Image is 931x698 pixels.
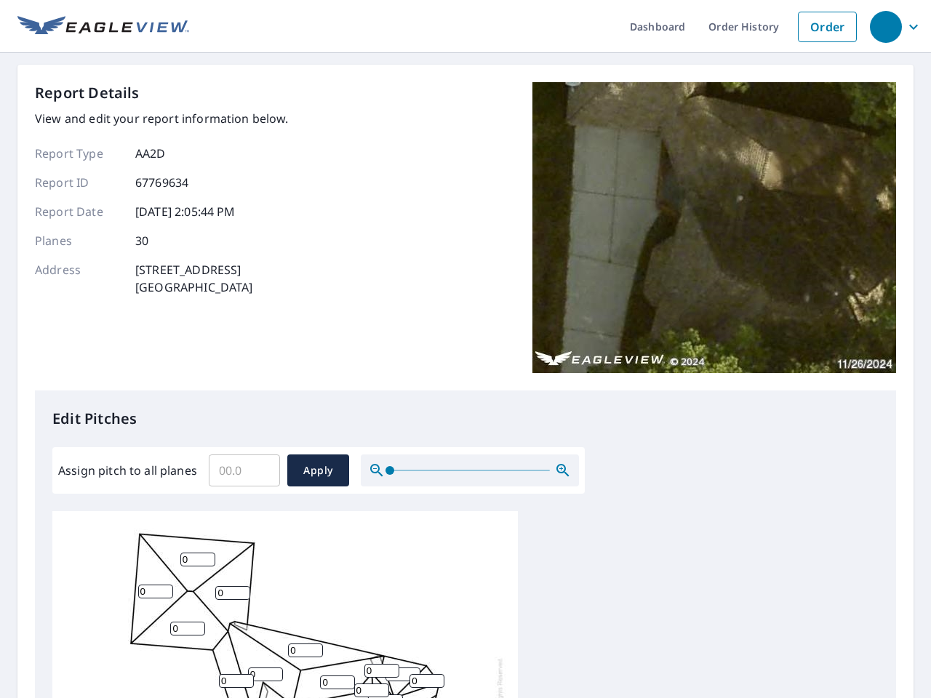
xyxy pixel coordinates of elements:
[532,82,896,373] img: Top image
[35,203,122,220] p: Report Date
[135,232,148,249] p: 30
[135,145,166,162] p: AA2D
[17,16,189,38] img: EV Logo
[287,454,349,486] button: Apply
[209,450,280,491] input: 00.0
[35,261,122,296] p: Address
[35,232,122,249] p: Planes
[35,110,289,127] p: View and edit your report information below.
[35,82,140,104] p: Report Details
[35,174,122,191] p: Report ID
[58,462,197,479] label: Assign pitch to all planes
[135,203,236,220] p: [DATE] 2:05:44 PM
[52,408,879,430] p: Edit Pitches
[35,145,122,162] p: Report Type
[135,174,188,191] p: 67769634
[798,12,857,42] a: Order
[135,261,253,296] p: [STREET_ADDRESS] [GEOGRAPHIC_DATA]
[299,462,337,480] span: Apply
